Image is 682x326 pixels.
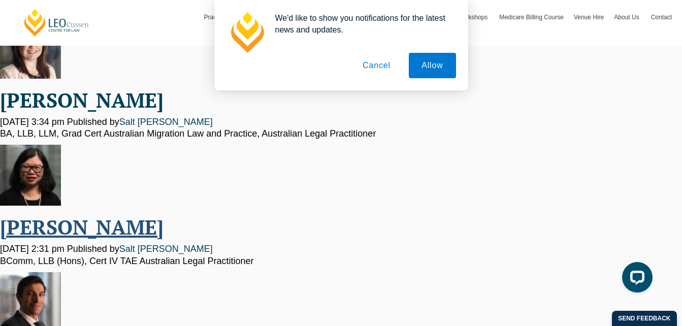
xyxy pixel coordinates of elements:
a: Salt [PERSON_NAME] [119,244,213,254]
button: Allow [409,53,456,78]
button: Cancel [350,53,403,78]
div: We'd like to show you notifications for the latest news and updates. [267,12,456,36]
span: Published by [67,244,213,254]
img: notification icon [226,12,267,53]
span: Published by [67,117,213,127]
a: Salt [PERSON_NAME] [119,117,213,127]
iframe: LiveChat chat widget [614,258,657,301]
